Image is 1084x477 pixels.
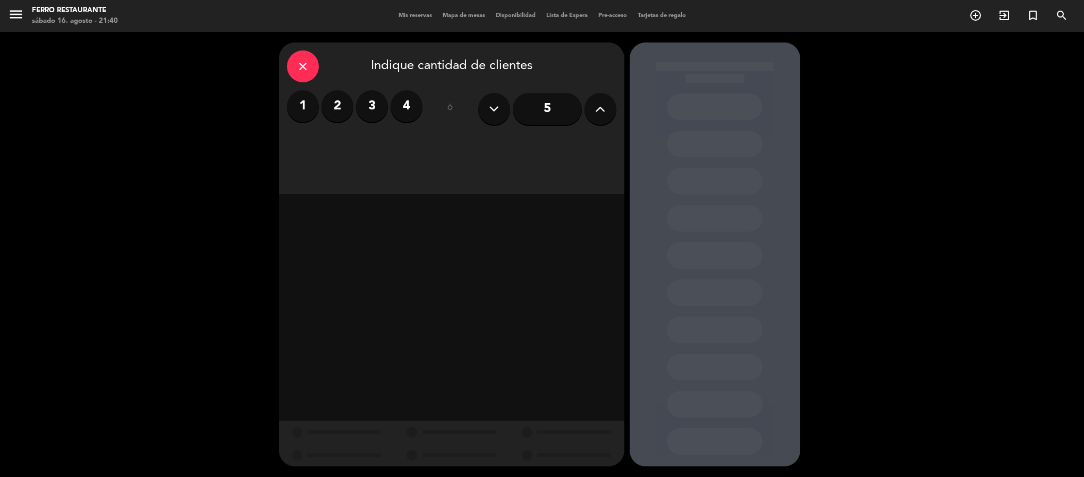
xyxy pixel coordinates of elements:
[297,60,309,73] i: close
[541,13,593,19] span: Lista de Espera
[393,13,437,19] span: Mis reservas
[32,16,118,27] div: sábado 16. agosto - 21:40
[437,13,490,19] span: Mapa de mesas
[998,9,1011,22] i: exit_to_app
[391,90,422,122] label: 4
[433,90,468,127] div: ó
[8,6,24,26] button: menu
[287,90,319,122] label: 1
[8,6,24,22] i: menu
[32,5,118,16] div: Ferro Restaurante
[287,50,616,82] div: Indique cantidad de clientes
[969,9,982,22] i: add_circle_outline
[1027,9,1039,22] i: turned_in_not
[593,13,632,19] span: Pre-acceso
[1055,9,1068,22] i: search
[321,90,353,122] label: 2
[490,13,541,19] span: Disponibilidad
[632,13,691,19] span: Tarjetas de regalo
[356,90,388,122] label: 3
